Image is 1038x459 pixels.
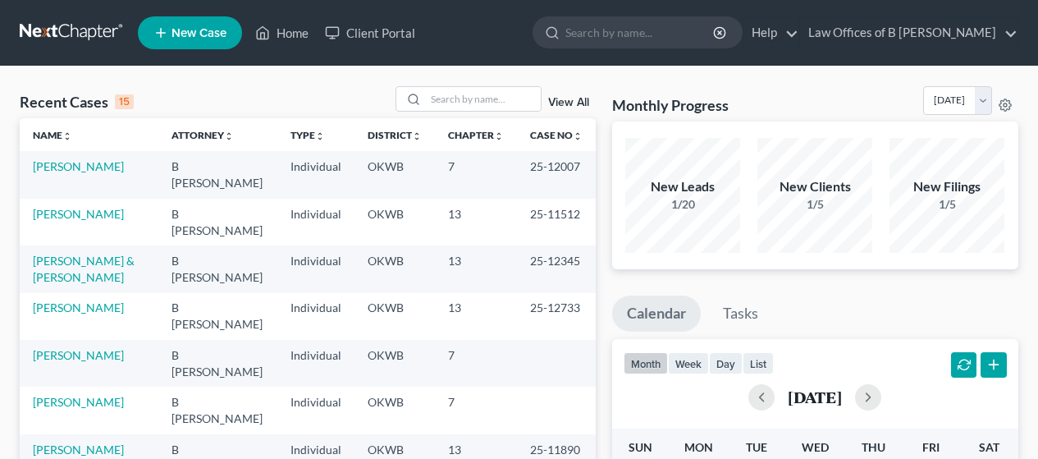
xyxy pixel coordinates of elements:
[517,246,596,292] td: 25-12345
[800,18,1017,48] a: Law Offices of B [PERSON_NAME]
[315,131,325,141] i: unfold_more
[354,387,435,434] td: OKWB
[62,131,72,141] i: unfold_more
[171,27,226,39] span: New Case
[625,177,740,196] div: New Leads
[612,95,729,115] h3: Monthly Progress
[517,199,596,246] td: 25-11512
[158,340,277,387] td: B [PERSON_NAME]
[746,440,767,454] span: Tue
[889,177,1004,196] div: New Filings
[889,196,1004,213] div: 1/5
[448,129,504,141] a: Chapterunfold_more
[709,352,743,374] button: day
[354,151,435,198] td: OKWB
[277,293,354,340] td: Individual
[277,199,354,246] td: Individual
[317,18,423,48] a: Client Portal
[277,246,354,292] td: Individual
[684,440,713,454] span: Mon
[612,296,701,332] a: Calendar
[33,443,124,457] a: [PERSON_NAME]
[354,293,435,340] td: OKWB
[435,151,517,198] td: 7
[573,131,583,141] i: unfold_more
[224,131,234,141] i: unfold_more
[290,129,325,141] a: Typeunfold_more
[20,92,134,112] div: Recent Cases
[33,348,124,362] a: [PERSON_NAME]
[277,151,354,198] td: Individual
[517,293,596,340] td: 25-12733
[33,301,124,314] a: [PERSON_NAME]
[743,18,798,48] a: Help
[548,97,589,108] a: View All
[158,387,277,434] td: B [PERSON_NAME]
[435,199,517,246] td: 13
[757,196,872,213] div: 1/5
[435,246,517,292] td: 13
[788,388,842,406] h2: [DATE]
[530,129,583,141] a: Case Nounfold_more
[354,246,435,292] td: OKWB
[922,440,940,454] span: Fri
[33,159,124,173] a: [PERSON_NAME]
[354,199,435,246] td: OKWB
[368,129,422,141] a: Districtunfold_more
[33,207,124,221] a: [PERSON_NAME]
[426,87,541,111] input: Search by name...
[668,352,709,374] button: week
[171,129,234,141] a: Attorneyunfold_more
[33,395,124,409] a: [PERSON_NAME]
[757,177,872,196] div: New Clients
[625,196,740,213] div: 1/20
[629,440,652,454] span: Sun
[33,254,135,284] a: [PERSON_NAME] & [PERSON_NAME]
[158,246,277,292] td: B [PERSON_NAME]
[979,440,999,454] span: Sat
[115,94,134,109] div: 15
[435,340,517,387] td: 7
[33,129,72,141] a: Nameunfold_more
[158,293,277,340] td: B [PERSON_NAME]
[412,131,422,141] i: unfold_more
[354,340,435,387] td: OKWB
[743,352,774,374] button: list
[708,296,773,332] a: Tasks
[158,151,277,198] td: B [PERSON_NAME]
[565,17,716,48] input: Search by name...
[158,199,277,246] td: B [PERSON_NAME]
[802,440,829,454] span: Wed
[862,440,885,454] span: Thu
[517,151,596,198] td: 25-12007
[494,131,504,141] i: unfold_more
[277,387,354,434] td: Individual
[435,387,517,434] td: 7
[624,352,668,374] button: month
[277,340,354,387] td: Individual
[435,293,517,340] td: 13
[247,18,317,48] a: Home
